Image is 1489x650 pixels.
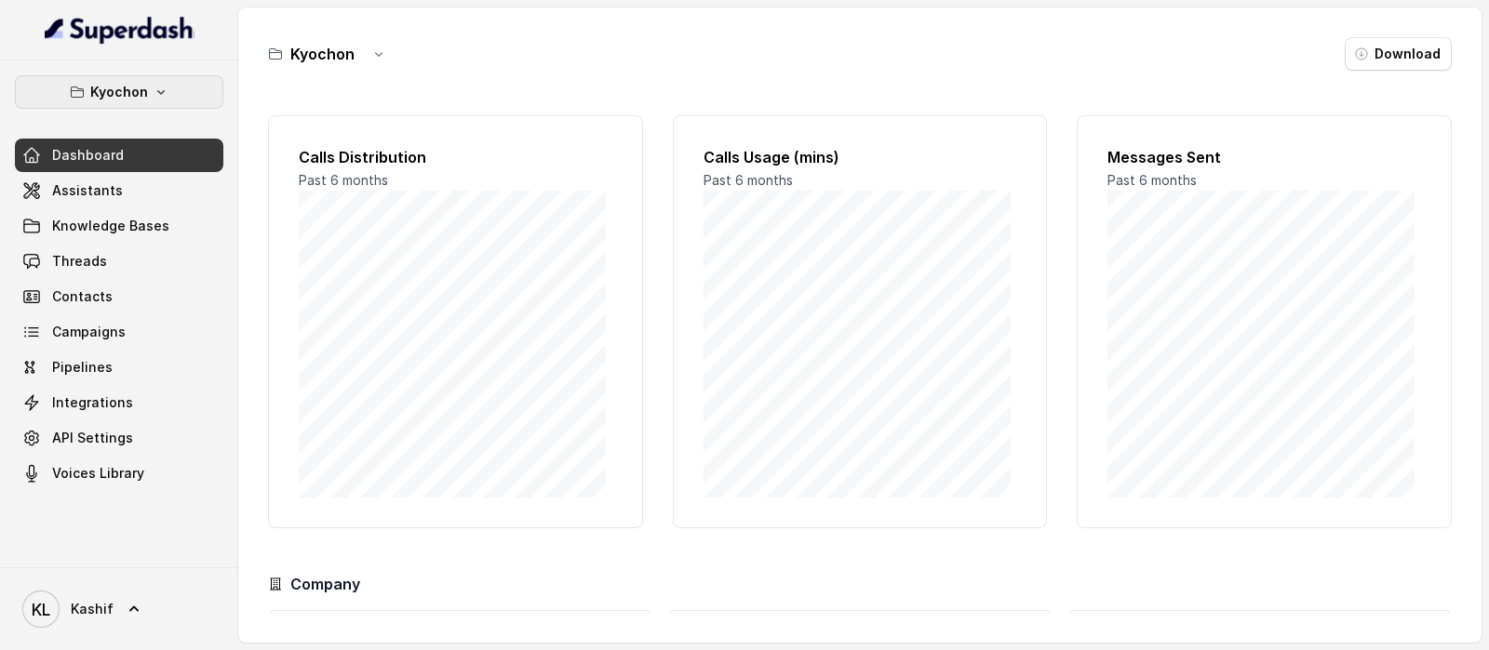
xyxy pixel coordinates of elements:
text: KL [32,600,50,619]
span: Past 6 months [704,172,793,188]
button: Download [1345,37,1452,71]
a: Threads [15,245,223,278]
a: Dashboard [15,139,223,172]
img: light.svg [45,15,195,45]
h3: Kyochon [290,43,355,65]
a: Voices Library [15,457,223,490]
span: Threads [52,252,107,271]
span: Voices Library [52,464,144,483]
a: API Settings [15,421,223,455]
a: Contacts [15,280,223,313]
span: Knowledge Bases [52,217,169,235]
button: Kyochon [15,75,223,109]
p: Kyochon [90,81,148,103]
span: Past 6 months [299,172,388,188]
span: Campaigns [52,323,126,341]
span: Assistants [52,181,123,200]
h2: Calls Usage (mins) [704,146,1017,168]
span: Past 6 months [1107,172,1197,188]
span: Kashif [71,600,114,618]
a: Pipelines [15,351,223,384]
a: Kashif [15,583,223,635]
span: API Settings [52,429,133,447]
span: Integrations [52,393,133,412]
a: Integrations [15,386,223,419]
a: Knowledge Bases [15,209,223,243]
h2: Calls Distribution [299,146,612,168]
span: Contacts [52,287,113,306]
h3: Company [290,573,360,595]
h2: Messages Sent [1107,146,1421,168]
span: Pipelines [52,358,113,377]
span: Dashboard [52,146,124,165]
a: Campaigns [15,315,223,349]
a: Assistants [15,174,223,207]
